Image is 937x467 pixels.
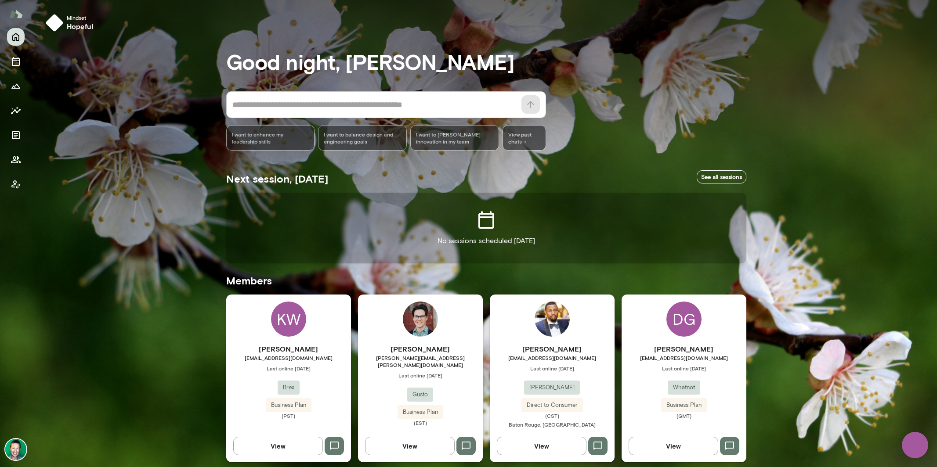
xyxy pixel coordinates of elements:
[509,421,596,427] span: Baton Rouge, [GEOGRAPHIC_DATA]
[521,401,583,410] span: Direct to Consumer
[622,412,746,419] span: (GMT)
[524,383,580,392] span: [PERSON_NAME]
[271,302,306,337] div: KW
[622,365,746,372] span: Last online [DATE]
[226,172,328,186] h5: Next session, [DATE]
[46,14,63,32] img: mindset
[226,365,351,372] span: Last online [DATE]
[438,236,535,246] p: No sessions scheduled [DATE]
[403,302,438,337] img: Daniel Flynn
[668,383,700,392] span: Whatnot
[67,21,93,32] h6: hopeful
[490,365,615,372] span: Last online [DATE]
[407,390,433,399] span: Gusto
[318,125,407,151] div: I want to balance design and engineering goals
[226,49,746,74] h3: Good night, [PERSON_NAME]
[629,437,718,455] button: View
[7,102,25,119] button: Insights
[278,383,300,392] span: Brex
[42,11,100,35] button: Mindsethopeful
[226,273,746,287] h5: Members
[358,354,483,368] span: [PERSON_NAME][EMAIL_ADDRESS][PERSON_NAME][DOMAIN_NAME]
[358,419,483,426] span: (EST)
[67,14,93,21] span: Mindset
[503,125,546,151] span: View past chats ->
[622,344,746,354] h6: [PERSON_NAME]
[535,302,570,337] img: Anthony Buchanan
[226,354,351,361] span: [EMAIL_ADDRESS][DOMAIN_NAME]
[365,437,455,455] button: View
[7,151,25,169] button: Members
[7,176,25,193] button: Client app
[490,344,615,354] h6: [PERSON_NAME]
[9,6,23,22] img: Mento
[7,126,25,144] button: Documents
[226,412,351,419] span: (PST)
[666,302,702,337] div: DG
[226,125,315,151] div: I want to enhance my leadership skills
[416,131,493,145] span: I want to [PERSON_NAME] innovation in my team
[232,131,309,145] span: I want to enhance my leadership skills
[5,439,26,460] img: Brian Lawrence
[697,170,746,184] a: See all sessions
[497,437,586,455] button: View
[398,408,443,417] span: Business Plan
[661,401,707,410] span: Business Plan
[233,437,323,455] button: View
[7,53,25,70] button: Sessions
[622,354,746,361] span: [EMAIL_ADDRESS][DOMAIN_NAME]
[226,344,351,354] h6: [PERSON_NAME]
[266,401,311,410] span: Business Plan
[490,412,615,419] span: (CST)
[490,354,615,361] span: [EMAIL_ADDRESS][DOMAIN_NAME]
[358,372,483,379] span: Last online [DATE]
[7,77,25,95] button: Growth Plan
[358,344,483,354] h6: [PERSON_NAME]
[410,125,499,151] div: I want to [PERSON_NAME] innovation in my team
[324,131,401,145] span: I want to balance design and engineering goals
[7,28,25,46] button: Home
